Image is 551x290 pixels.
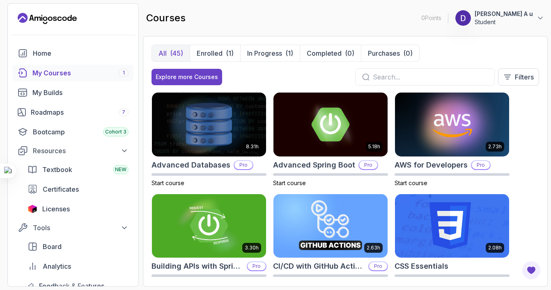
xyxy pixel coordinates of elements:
h2: Building APIs with Spring Boot [152,261,243,272]
p: Student [475,18,533,26]
p: Pro [359,161,377,169]
p: Pro [369,262,387,270]
img: Advanced Databases card [152,93,266,156]
input: Search... [373,72,488,82]
p: Filters [515,72,534,82]
a: roadmaps [13,104,133,120]
div: Resources [33,146,129,156]
div: My Builds [32,88,129,97]
div: My Courses [32,68,129,78]
button: In Progress(1) [240,45,300,61]
p: Completed [307,48,342,58]
span: Start course [273,179,306,186]
img: AWS for Developers card [395,93,509,156]
a: certificates [23,181,133,197]
p: Enrolled [197,48,223,58]
h2: courses [146,11,186,25]
h2: AWS for Developers [395,159,468,171]
div: (1) [226,48,234,58]
img: CI/CD with GitHub Actions card [273,194,388,258]
p: Purchases [368,48,400,58]
div: Home [33,48,129,58]
div: Bootcamp [33,127,129,137]
button: Open Feedback Button [521,261,541,280]
p: [PERSON_NAME] A u [475,10,533,18]
div: (0) [345,48,354,58]
button: Tools [13,220,133,235]
span: Licenses [42,204,70,214]
button: All(45) [152,45,190,61]
span: Start course [395,179,427,186]
img: Advanced Spring Boot card [273,93,388,156]
h2: CI/CD with GitHub Actions [273,261,365,272]
div: Explore more Courses [156,73,218,81]
h2: Advanced Databases [152,159,230,171]
span: Cohort 3 [105,129,126,135]
p: Pro [472,161,490,169]
a: textbook [23,161,133,178]
img: Building APIs with Spring Boot card [152,194,266,258]
a: licenses [23,201,133,217]
p: 8.31h [246,143,259,150]
div: (45) [170,48,183,58]
span: 1 [123,70,125,76]
span: 7 [122,109,125,116]
p: All [158,48,167,58]
p: Pro [234,161,253,169]
span: NEW [115,166,126,173]
p: 2.08h [488,245,502,251]
h2: CSS Essentials [395,261,448,272]
p: 3.30h [245,245,259,251]
button: Purchases(0) [361,45,419,61]
a: builds [13,84,133,101]
div: (0) [403,48,413,58]
p: 5.18h [368,143,380,150]
span: Start course [152,179,184,186]
div: Roadmaps [31,107,129,117]
img: jetbrains icon [28,205,37,213]
div: Tools [33,223,129,233]
a: courses [13,65,133,81]
span: Analytics [43,261,71,271]
button: Resources [13,143,133,158]
a: Landing page [18,12,77,25]
h2: Advanced Spring Boot [273,159,355,171]
span: Certificates [43,184,79,194]
div: (1) [285,48,293,58]
img: CSS Essentials card [395,194,509,258]
p: Pro [248,262,266,270]
button: Explore more Courses [152,69,222,85]
button: Filters [498,68,539,86]
a: home [13,45,133,61]
span: Textbook [42,165,72,174]
a: board [23,238,133,255]
a: analytics [23,258,133,274]
p: 0 Points [421,14,441,22]
a: bootcamp [13,124,133,140]
button: Enrolled(1) [190,45,240,61]
button: Completed(0) [300,45,361,61]
p: 2.63h [367,245,380,251]
p: 2.73h [488,143,502,150]
button: user profile image[PERSON_NAME] A uStudent [455,10,544,26]
span: Board [43,242,62,251]
p: In Progress [247,48,282,58]
img: user profile image [455,10,471,26]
